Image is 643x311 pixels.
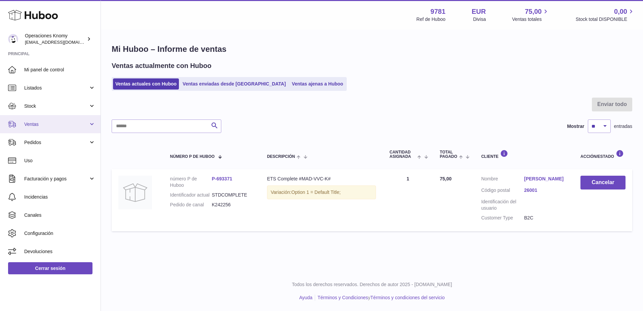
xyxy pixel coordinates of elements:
span: 75,00 [525,7,542,16]
dt: Identificación del usuario [481,199,524,211]
div: Cliente [481,150,567,159]
dt: Pedido de canal [170,202,212,208]
div: ETS Complete #MAD-VVC-K# [267,176,376,182]
span: Ventas [24,121,88,128]
a: [PERSON_NAME] [524,176,567,182]
a: Términos y Condiciones [317,295,368,300]
dd: K242256 [212,202,254,208]
h2: Ventas actualmente con Huboo [112,61,212,70]
span: 0,00 [614,7,627,16]
label: Mostrar [567,123,584,130]
dt: Identificador actual [170,192,212,198]
span: Mi panel de control [24,67,96,73]
span: Stock total DISPONIBLE [576,16,635,23]
a: 75,00 Ventas totales [512,7,550,23]
span: Configuración [24,230,96,237]
span: Ventas totales [512,16,550,23]
div: Operaciones Knomy [25,33,85,45]
strong: 9781 [430,7,446,16]
a: Ayuda [299,295,312,300]
a: 26001 [524,187,567,194]
span: 75,00 [440,176,452,181]
span: Incidencias [24,194,96,200]
span: Cantidad ASIGNADA [389,150,416,159]
dt: Nombre [481,176,524,184]
a: Ventas ajenas a Huboo [290,78,346,90]
a: Términos y condiciones del servicio [370,295,445,300]
td: 1 [383,169,433,231]
span: Total pagado [440,150,457,159]
span: número P de Huboo [170,154,215,159]
span: Stock [24,103,88,109]
a: Ventas enviadas desde [GEOGRAPHIC_DATA] [180,78,288,90]
dt: número P de Huboo [170,176,212,188]
dd: B2C [524,215,567,221]
div: Ref de Huboo [416,16,445,23]
span: Facturación y pagos [24,176,88,182]
a: Ventas actuales con Huboo [113,78,179,90]
a: P-693371 [212,176,232,181]
span: Option 1 = Default Title; [291,189,341,195]
div: Variación: [267,185,376,199]
span: Devoluciones [24,248,96,255]
img: operaciones@selfkit.com [8,34,18,44]
dt: Customer Type [481,215,524,221]
span: Uso [24,158,96,164]
h1: Mi Huboo – Informe de ventas [112,44,632,55]
a: Cerrar sesión [8,262,92,274]
p: Todos los derechos reservados. Derechos de autor 2025 - [DOMAIN_NAME] [106,281,638,288]
dd: STDCOMPLETE [212,192,254,198]
button: Cancelar [580,176,626,189]
div: Acción/Estado [580,150,626,159]
span: [EMAIL_ADDRESS][DOMAIN_NAME] [25,39,99,45]
li: y [315,295,445,301]
span: Canales [24,212,96,218]
span: Pedidos [24,139,88,146]
img: no-photo.jpg [118,176,152,209]
span: Listados [24,85,88,91]
span: entradas [614,123,632,130]
strong: EUR [472,7,486,16]
a: 0,00 Stock total DISPONIBLE [576,7,635,23]
dt: Código postal [481,187,524,195]
span: Descripción [267,154,295,159]
div: Divisa [473,16,486,23]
